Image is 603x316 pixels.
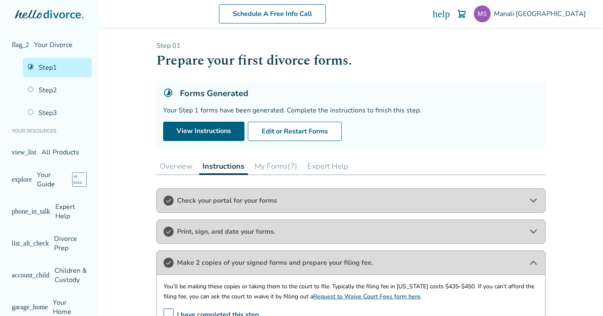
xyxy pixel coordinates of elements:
[23,40,62,50] span: Your Divorce
[177,258,525,267] span: Make 2 copies of your signed forms and prepare your filing fee.
[163,122,244,141] a: View Instructions
[12,172,18,178] span: explore
[164,282,538,302] p: You’ll be mailing these copies or taking them to the court to file. Typically the filing fee in [...
[7,211,92,230] a: list_alt_checkDivorce Prep
[12,285,18,292] span: attach_money
[12,194,18,201] span: phone_in_talk
[12,262,18,269] span: garage_home
[23,58,92,77] a: Step1
[156,158,196,175] button: Overview
[156,41,546,50] p: Step 0 1
[177,196,525,205] span: Check your portal for your forms
[7,233,92,253] a: account_childChildren & Custody
[12,217,18,224] span: list_alt_check
[156,50,546,71] h1: Prepare your first divorce forms.
[23,81,92,100] a: Step2
[7,165,92,185] a: exploreYour GuideAI beta
[62,171,78,179] span: AI beta
[313,292,421,300] a: Request to Waive Court Fees form here
[440,9,450,19] a: help
[12,149,18,156] span: view_list
[7,35,92,55] a: flag_2Your Divorce
[474,5,491,22] img: m.sibthorpe@gmail.com
[12,240,18,246] span: account_child
[199,158,248,175] button: Instructions
[223,4,330,24] a: Schedule A Free Info Call
[457,9,467,19] img: Cart
[7,143,92,162] a: view_listAll Products
[494,9,589,18] span: Manali [GEOGRAPHIC_DATA]
[163,106,539,115] div: Your Step 1 forms have been generated. Complete the instructions to finish this step.
[251,158,301,175] button: My Forms(7)
[180,88,248,99] h5: Forms Generated
[12,308,18,314] span: group
[12,42,18,48] span: flag_2
[7,279,92,298] a: attach_moneyFinances
[304,158,352,175] button: Expert Help
[561,276,603,316] iframe: Chat Widget
[248,122,342,141] button: Edit or Restart Forms
[7,256,92,275] a: garage_homeYour Home
[177,227,525,236] span: Print, sign, and date your forms.
[7,123,92,139] li: Your Resources
[23,103,92,123] a: Step3
[7,188,92,207] a: phone_in_talkExpert Help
